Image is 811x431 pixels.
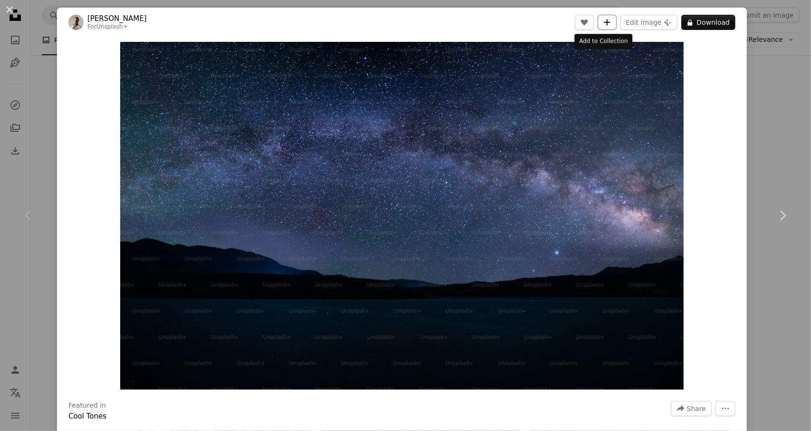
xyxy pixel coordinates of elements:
[598,15,617,30] button: Add to Collection
[68,412,106,421] a: Cool Tones
[754,170,811,261] a: Next
[68,15,84,30] img: Go to Nathan Anderson's profile
[68,401,106,411] h3: Featured in
[96,23,128,30] a: Unsplash+
[620,15,677,30] button: Edit image
[87,23,147,31] div: For
[574,34,632,49] div: Add to Collection
[575,15,594,30] button: Like
[687,402,706,416] span: Share
[120,42,683,390] img: the night sky is filled with stars and milky
[671,401,712,416] button: Share this image
[120,42,683,390] button: Zoom in on this image
[681,15,735,30] button: Download
[87,14,147,23] a: [PERSON_NAME]
[716,401,735,416] button: More Actions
